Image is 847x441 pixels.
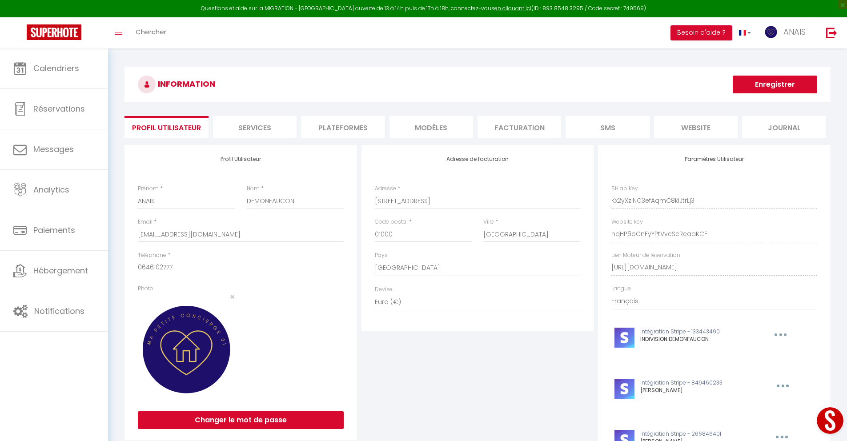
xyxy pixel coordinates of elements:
li: Profil Utilisateur [124,116,208,138]
label: Pays [375,251,388,260]
img: stripe-logo.jpeg [614,328,634,348]
h3: INFORMATION [124,67,831,102]
label: Email [138,218,153,226]
a: Chercher [129,17,173,48]
p: Intégration Stripe - 849460233 [640,379,756,387]
label: Nom [247,184,260,193]
label: Langue [611,285,631,293]
h4: Profil Utilisateur [138,156,344,162]
p: Intégration Stripe - 133443490 [640,328,754,336]
span: ANAIS [783,26,806,37]
img: Super Booking [27,24,81,40]
button: Enregistrer [733,76,817,93]
li: SMS [566,116,649,138]
img: logout [826,27,837,38]
span: INDIVISION DEMONFAUCON [640,335,709,343]
span: Analytics [33,184,69,195]
label: Lien Moteur de réservation [611,251,680,260]
span: Paiements [33,225,75,236]
button: Changer le mot de passe [138,411,344,429]
button: Besoin d'aide ? [670,25,732,40]
span: Calendriers [33,63,79,74]
label: Ville [483,218,494,226]
img: ... [764,25,778,39]
li: Services [213,116,297,138]
li: website [654,116,738,138]
li: Journal [742,116,826,138]
label: Prénom [138,184,159,193]
span: Messages [33,144,74,155]
h4: Adresse de facturation [375,156,581,162]
span: × [230,291,235,302]
label: Adresse [375,184,396,193]
span: Hébergement [33,265,88,276]
button: Close [230,293,235,301]
h4: Paramètres Utilisateur [611,156,817,162]
span: [PERSON_NAME] [640,386,683,394]
label: Devise [375,285,393,294]
li: Plateformes [301,116,385,138]
li: Facturation [478,116,561,138]
label: SH apiKey [611,184,638,193]
a: ... ANAIS [758,17,817,48]
label: Website key [611,218,643,226]
p: Intégration Stripe - 266846401 [640,430,755,438]
li: MODÈLES [389,116,473,138]
img: stripe-logo.jpeg [614,379,634,399]
span: Notifications [34,305,84,317]
label: Photo [138,285,153,293]
span: Chercher [136,27,166,36]
label: Téléphone [138,251,166,260]
a: en cliquant ici [494,4,531,12]
img: 16807774051468.png [138,301,235,398]
span: Réservations [33,103,85,114]
label: Code postal [375,218,408,226]
iframe: LiveChat chat widget [810,404,847,441]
